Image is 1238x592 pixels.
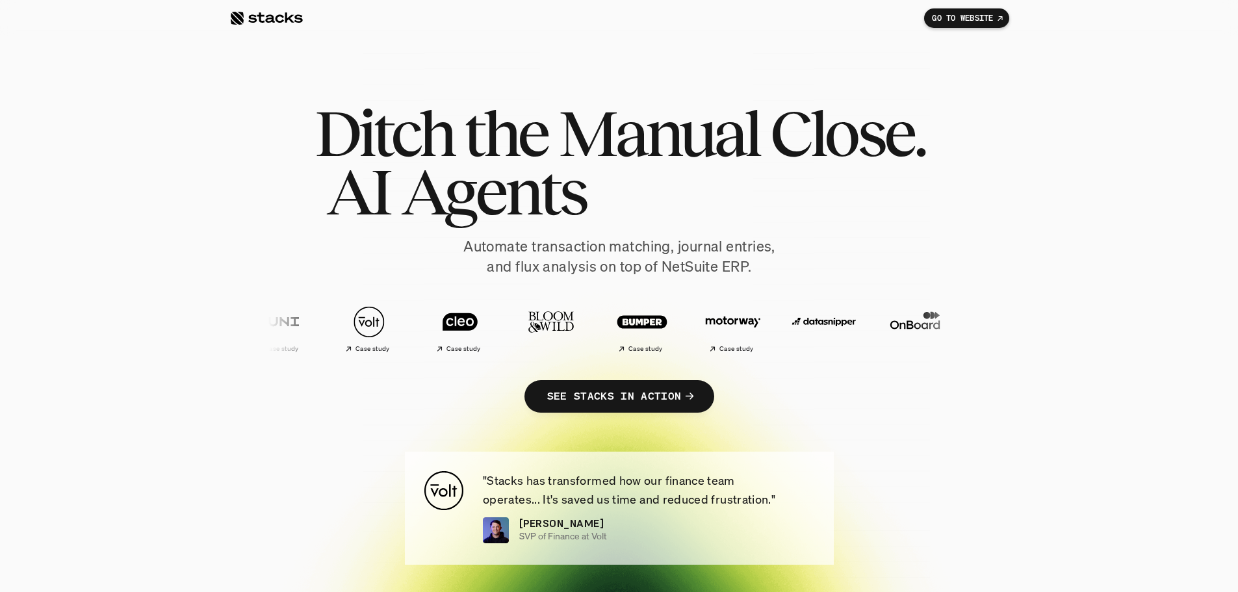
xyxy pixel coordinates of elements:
[264,345,298,353] h2: Case study
[355,345,389,353] h2: Case study
[719,345,753,353] h2: Case study
[769,104,924,162] span: Close.
[483,471,814,509] p: "Stacks has transformed how our finance team operates... It's saved us time and reduced frustrati...
[524,380,714,413] a: SEE STACKS IN ACTION
[680,162,912,221] span: NetSuite.
[236,299,320,358] a: Case study
[597,162,669,221] span: for
[924,8,1009,28] a: GO TO WEBSITE
[519,530,607,541] p: SVP of Finance at Volt
[446,345,480,353] h2: Case study
[558,104,758,162] span: Manual
[340,237,899,277] p: Automate transaction matching, journal entries, and flux analysis on top of NetSuite ERP.
[547,387,680,405] p: SEE STACKS IN ACTION
[600,299,684,358] a: Case study
[401,162,586,221] span: Agents
[314,104,452,162] span: Ditch
[691,299,775,358] a: Case study
[463,104,547,162] span: the
[326,162,390,221] span: AI
[932,14,993,23] p: GO TO WEBSITE
[418,299,502,358] a: Case study
[519,515,604,530] p: [PERSON_NAME]
[327,299,411,358] a: Case study
[628,345,662,353] h2: Case study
